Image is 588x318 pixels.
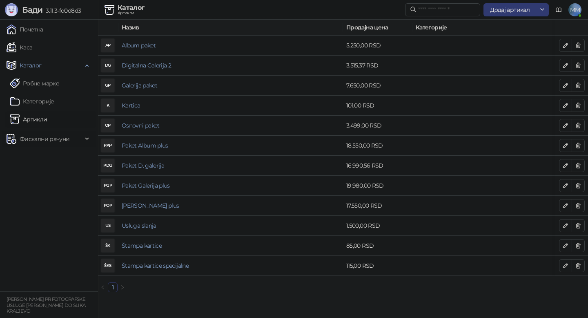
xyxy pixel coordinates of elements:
td: Digitalna Galerija 2 [118,56,343,76]
a: Paket Album plus [122,142,168,149]
a: Album paket [122,42,156,49]
button: Додај артикал [483,3,536,16]
th: Назив [118,20,343,36]
div: ŠK [101,239,114,252]
button: left [98,282,108,292]
a: Каса [7,39,32,56]
td: 7.650,00 RSD [343,76,412,96]
td: Štampa kartice specijalne [118,256,343,276]
div: AP [101,39,114,52]
td: Štampa kartice [118,236,343,256]
span: MM [568,3,581,16]
a: Робне марке [10,75,59,92]
li: Претходна страна [98,282,108,292]
td: Paket D. galerija [118,156,343,176]
td: 18.550,00 RSD [343,136,412,156]
td: 19.980,00 RSD [343,176,412,196]
a: Paket Galerija plus [122,182,170,189]
div: DG [101,59,114,72]
td: Album paket [118,36,343,56]
a: Digitalna Galerija 2 [122,62,171,69]
td: Paket Osnovni plus [118,196,343,216]
span: Бади [22,5,42,15]
td: 85,00 RSD [343,236,412,256]
td: Galerija paket [118,76,343,96]
div: US [101,219,114,232]
td: 3.499,00 RSD [343,116,412,136]
td: Usluga slanja [118,216,343,236]
span: left [100,285,105,290]
img: Logo [5,3,18,16]
a: Почетна [7,21,43,38]
td: Kartica [118,96,343,116]
a: Štampa kartice specijalne [122,262,189,269]
div: Каталог [118,4,145,11]
span: Каталог [20,57,42,74]
td: 101,00 RSD [343,96,412,116]
div: POP [101,199,114,212]
a: [PERSON_NAME] plus [122,202,179,209]
div: ŠKS [101,259,114,272]
img: Artikli [105,5,114,15]
div: K [101,99,114,112]
div: PDG [101,159,114,172]
th: Продајна цена [343,20,412,36]
div: PAP [101,139,114,152]
td: 16.990,56 RSD [343,156,412,176]
a: Usluga slanja [122,222,156,229]
div: GP [101,79,114,92]
a: Документација [552,3,565,16]
li: Следећа страна [118,282,127,292]
a: Paket D. galerija [122,162,164,169]
a: Štampa kartice [122,242,162,249]
div: PGP [101,179,114,192]
a: Kartica [122,102,140,109]
td: Paket Galerija plus [118,176,343,196]
td: 115,00 RSD [343,256,412,276]
div: OP [101,119,114,132]
span: right [120,285,125,290]
span: 3.11.3-fd0d8d3 [42,7,81,14]
a: Osnovni paket [122,122,160,129]
td: Paket Album plus [118,136,343,156]
li: 1 [108,282,118,292]
small: [PERSON_NAME] PR FOTOGRAFSKE USLUGE [PERSON_NAME] DO SLIKA KRALJEVO [7,296,85,314]
a: 1 [108,283,117,292]
a: ArtikliАртикли [10,111,47,128]
span: Додај артикал [490,6,530,13]
td: 17.550,00 RSD [343,196,412,216]
a: Galerija paket [122,82,157,89]
span: Фискални рачуни [20,131,69,147]
a: Категорије [10,93,54,110]
button: right [118,282,127,292]
img: Artikli [10,114,20,124]
td: 3.515,37 RSD [343,56,412,76]
div: Артикли [118,11,145,15]
td: 1.500,00 RSD [343,216,412,236]
td: 5.250,00 RSD [343,36,412,56]
td: Osnovni paket [118,116,343,136]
